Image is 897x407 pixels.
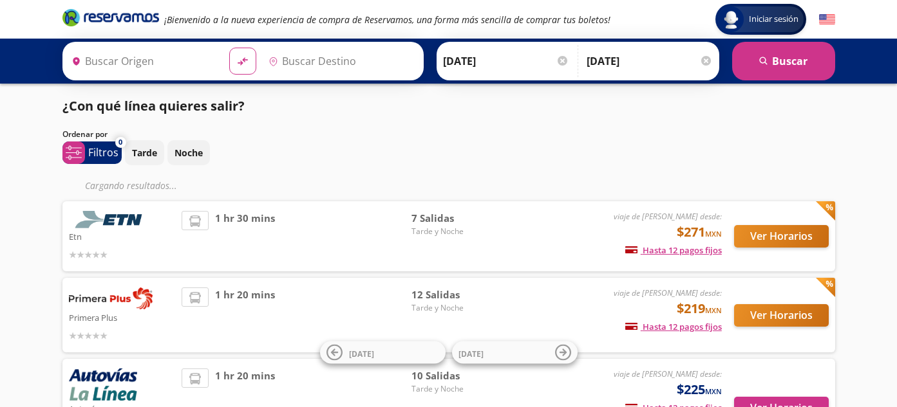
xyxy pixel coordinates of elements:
p: Filtros [88,145,118,160]
p: Etn [69,228,176,244]
span: 7 Salidas [411,211,502,226]
span: Hasta 12 pagos fijos [625,244,722,256]
span: $225 [677,380,722,399]
span: 1 hr 20 mins [215,287,275,343]
button: 0Filtros [62,141,122,164]
em: viaje de [PERSON_NAME] desde: [614,211,722,222]
span: [DATE] [349,348,374,359]
span: Tarde y Noche [411,226,502,237]
p: Ordenar por [62,129,108,140]
span: 0 [118,137,122,148]
button: [DATE] [320,341,446,364]
em: viaje de [PERSON_NAME] desde: [614,287,722,298]
button: Ver Horarios [734,304,829,327]
button: Tarde [125,140,164,165]
span: Hasta 12 pagos fijos [625,321,722,332]
small: MXN [705,229,722,239]
input: Opcional [587,45,713,77]
em: viaje de [PERSON_NAME] desde: [614,368,722,379]
span: $219 [677,299,722,318]
img: Etn [69,211,153,228]
button: Noche [167,140,210,165]
input: Buscar Origen [66,45,220,77]
span: Iniciar sesión [744,13,804,26]
span: Tarde y Noche [411,383,502,395]
small: MXN [705,386,722,396]
em: Cargando resultados ... [85,179,177,192]
button: Ver Horarios [734,225,829,248]
span: $271 [677,222,722,242]
button: English [819,12,835,28]
span: Tarde y Noche [411,302,502,314]
small: MXN [705,305,722,315]
img: Autovías y La Línea [69,368,137,401]
button: Buscar [732,42,835,80]
p: ¿Con qué línea quieres salir? [62,96,245,116]
span: 12 Salidas [411,287,502,302]
span: 1 hr 30 mins [215,211,275,262]
input: Elegir Fecha [443,45,569,77]
img: Primera Plus [69,287,153,309]
span: 10 Salidas [411,368,502,383]
i: Brand Logo [62,8,159,27]
span: [DATE] [458,348,484,359]
a: Brand Logo [62,8,159,31]
p: Noche [175,146,203,159]
input: Buscar Destino [263,45,417,77]
button: [DATE] [452,341,578,364]
em: ¡Bienvenido a la nueva experiencia de compra de Reservamos, una forma más sencilla de comprar tus... [164,14,610,26]
p: Tarde [132,146,157,159]
p: Primera Plus [69,309,176,325]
